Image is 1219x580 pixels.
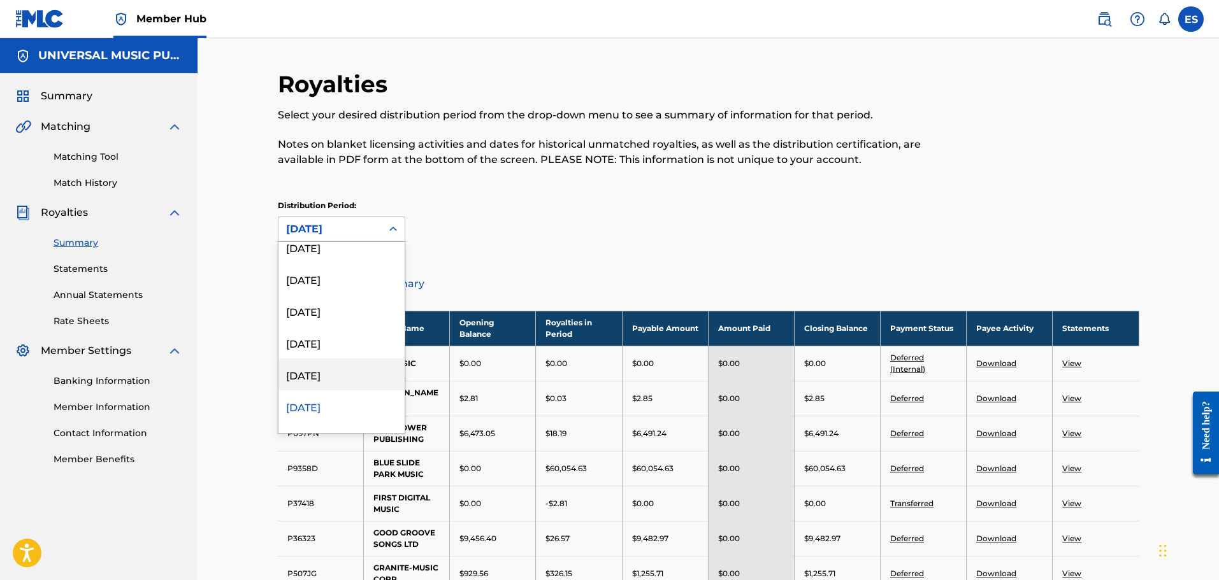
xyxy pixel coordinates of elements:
[41,205,88,220] span: Royalties
[545,463,587,474] p: $60,054.63
[450,311,536,346] th: Opening Balance
[804,498,826,509] p: $0.00
[976,393,1016,403] a: Download
[1159,532,1167,570] div: Drag
[708,311,794,346] th: Amount Paid
[880,311,966,346] th: Payment Status
[364,346,450,381] td: 360 MUSIC
[622,311,708,346] th: Payable Amount
[364,416,450,451] td: BADFLOWER PUBLISHING
[278,521,364,556] td: P36323
[545,568,572,579] p: $326.15
[976,569,1016,578] a: Download
[718,533,740,544] p: $0.00
[15,88,31,104] img: Summary
[459,393,478,404] p: $2.81
[545,498,567,509] p: -$2.81
[278,422,405,454] div: [DATE]
[1183,381,1219,484] iframe: Resource Center
[1062,569,1081,578] a: View
[632,358,654,369] p: $0.00
[54,453,182,466] a: Member Benefits
[1062,534,1081,543] a: View
[632,568,663,579] p: $1,255.71
[364,486,450,521] td: FIRST DIGITAL MUSIC
[15,48,31,64] img: Accounts
[1062,463,1081,473] a: View
[1092,6,1117,32] a: Public Search
[364,381,450,416] td: [PERSON_NAME]
[632,393,653,404] p: $2.85
[976,463,1016,473] a: Download
[804,463,846,474] p: $60,054.63
[54,288,182,302] a: Annual Statements
[632,463,674,474] p: $60,054.63
[54,150,182,164] a: Matching Tool
[1178,6,1204,32] div: User Menu
[459,568,488,579] p: $929.56
[54,374,182,388] a: Banking Information
[41,88,92,104] span: Summary
[278,108,941,123] p: Select your desired distribution period from the drop-down menu to see a summary of information f...
[364,451,450,486] td: BLUE SLIDE PARK MUSIC
[286,222,374,237] div: [DATE]
[54,427,182,440] a: Contact Information
[41,119,90,134] span: Matching
[1062,358,1081,368] a: View
[890,353,925,374] a: Deferred (Internal)
[890,499,934,508] a: Transferred
[976,499,1016,508] a: Download
[1062,428,1081,438] a: View
[278,295,405,327] div: [DATE]
[459,358,481,369] p: $0.00
[459,463,481,474] p: $0.00
[167,343,182,358] img: expand
[15,88,92,104] a: SummarySummary
[15,343,31,358] img: Member Settings
[278,451,364,486] td: P9358D
[54,176,182,190] a: Match History
[278,486,364,521] td: P37418
[545,428,566,439] p: $18.19
[545,358,567,369] p: $0.00
[167,205,182,220] img: expand
[804,428,839,439] p: $6,491.24
[1053,311,1139,346] th: Statements
[632,428,667,439] p: $6,491.24
[890,569,924,578] a: Deferred
[718,568,740,579] p: $0.00
[718,428,740,439] p: $0.00
[1062,393,1081,403] a: View
[976,428,1016,438] a: Download
[1155,519,1219,580] iframe: Chat Widget
[278,358,405,390] div: [DATE]
[364,521,450,556] td: GOOD GROOVE SONGS LTD
[632,533,668,544] p: $9,482.97
[278,200,405,211] p: Distribution Period:
[278,137,941,167] p: Notes on blanket licensing activities and dates for historical unmatched royalties, as well as th...
[718,393,740,404] p: $0.00
[976,534,1016,543] a: Download
[718,463,740,474] p: $0.00
[890,428,924,438] a: Deferred
[1158,13,1171,25] div: Notifications
[278,390,405,422] div: [DATE]
[794,311,880,346] th: Closing Balance
[545,533,570,544] p: $26.57
[545,393,566,404] p: $0.03
[54,262,182,276] a: Statements
[364,311,450,346] th: Payee Name
[804,533,840,544] p: $9,482.97
[718,358,740,369] p: $0.00
[459,428,495,439] p: $6,473.05
[459,533,496,544] p: $9,456.40
[804,358,826,369] p: $0.00
[1125,6,1150,32] div: Help
[804,568,835,579] p: $1,255.71
[976,358,1016,368] a: Download
[890,393,924,403] a: Deferred
[278,263,405,295] div: [DATE]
